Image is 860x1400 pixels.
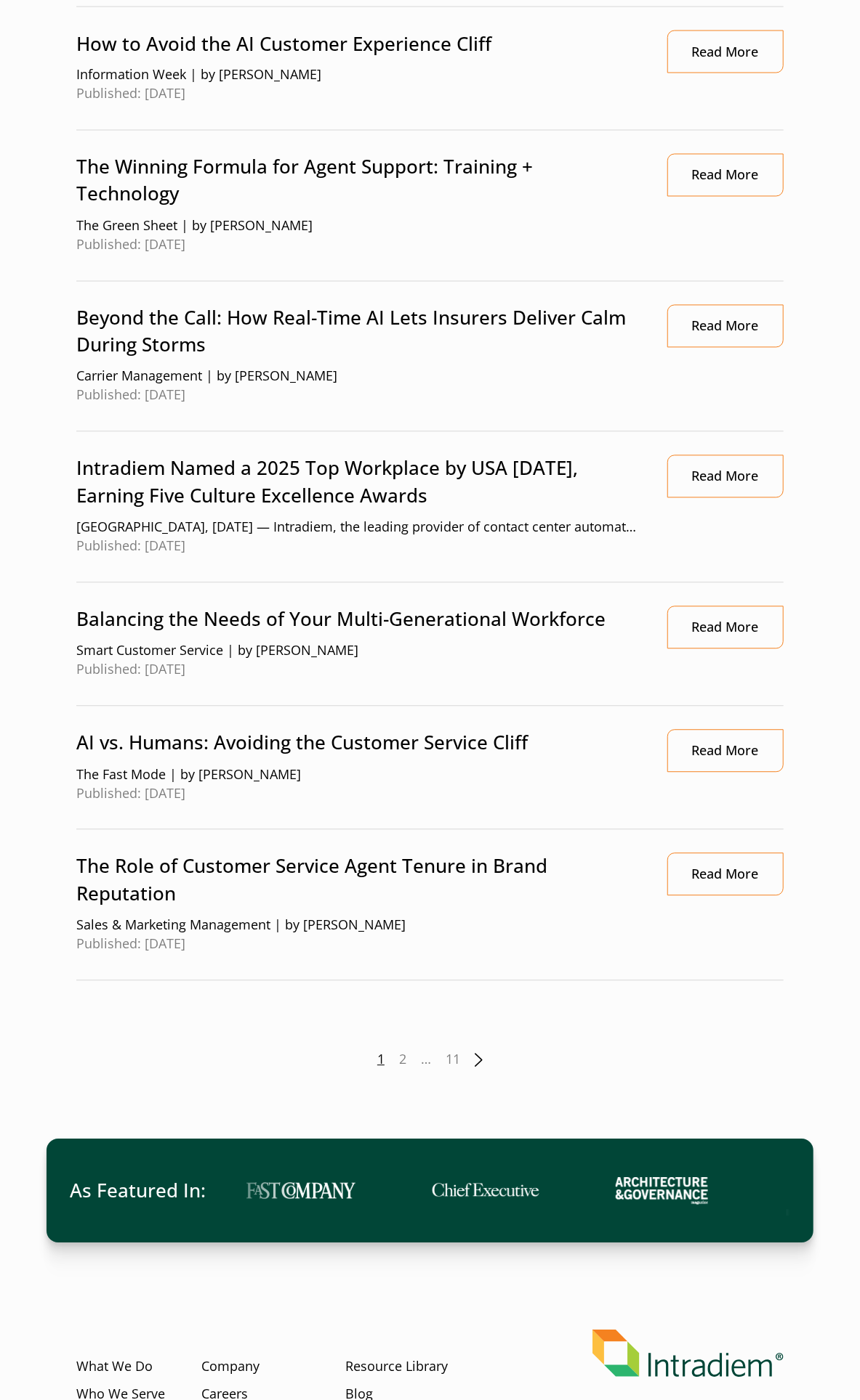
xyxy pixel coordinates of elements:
a: 11 [446,1051,460,1070]
a: Read More [667,455,784,498]
p: Beyond the Call: How Real-Time AI Lets Insurers Deliver Calm During Storms [76,305,638,359]
a: Resource Library [345,1358,448,1377]
span: … [421,1051,431,1070]
img: Contact Center Automation Chief Executive Logo [431,1183,540,1200]
span: Published: [DATE] [76,785,638,804]
img: Contact Center Automation Architecture Governance Logo [616,1178,708,1205]
img: Contact Center Automation AP Logo [784,1166,842,1216]
span: [GEOGRAPHIC_DATA], [DATE] — Intradiem, the leading provider of contact center automation solution... [76,518,638,537]
a: Link opens in a new window [667,730,784,773]
a: 2 [399,1051,406,1070]
span: Published: [DATE] [76,236,638,255]
span: The Fast Mode | by [PERSON_NAME] [76,766,638,785]
a: Link opens in a new window [667,30,784,73]
span: Sales & Marketing Management | by [PERSON_NAME] [76,916,638,935]
span: The Green Sheet | by [PERSON_NAME] [76,217,638,236]
nav: Posts pagination [76,1051,784,1070]
a: Link opens in a new window [667,305,784,348]
p: Intradiem Named a 2025 Top Workplace by USA [DATE], Earning Five Culture Excellence Awards [76,455,638,510]
a: Next [475,1054,483,1067]
span: Information Week | by [PERSON_NAME] [76,66,638,85]
span: Published: [DATE] [76,935,638,954]
a: Link opens in a new window [667,606,784,649]
span: Published: [DATE] [76,386,638,405]
a: What We Do [76,1358,153,1377]
span: 1 [377,1051,385,1070]
a: Link opens in a new window [667,154,784,197]
p: AI vs. Humans: Avoiding the Customer Service Cliff [76,730,638,757]
p: Balancing the Needs of Your Multi-Generational Workforce [76,606,638,633]
span: Published: [DATE] [76,537,638,556]
p: How to Avoid the AI Customer Experience Cliff [76,30,638,57]
img: Contact Center Automation Fast Company Logo [246,1183,355,1200]
p: The Role of Customer Service Agent Tenure in Brand Reputation [76,853,638,908]
a: Company [201,1358,260,1377]
span: Smart Customer Service | by [PERSON_NAME] [76,642,638,661]
span: Carrier Management | by [PERSON_NAME] [76,367,638,386]
span: Published: [DATE] [76,85,638,104]
p: The Winning Formula for Agent Support: Training + Technology [76,154,638,208]
a: Link opens in a new window [667,853,784,896]
img: Intradiem [592,1330,784,1377]
span: As Featured In: [70,1178,206,1205]
span: Published: [DATE] [76,661,638,680]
